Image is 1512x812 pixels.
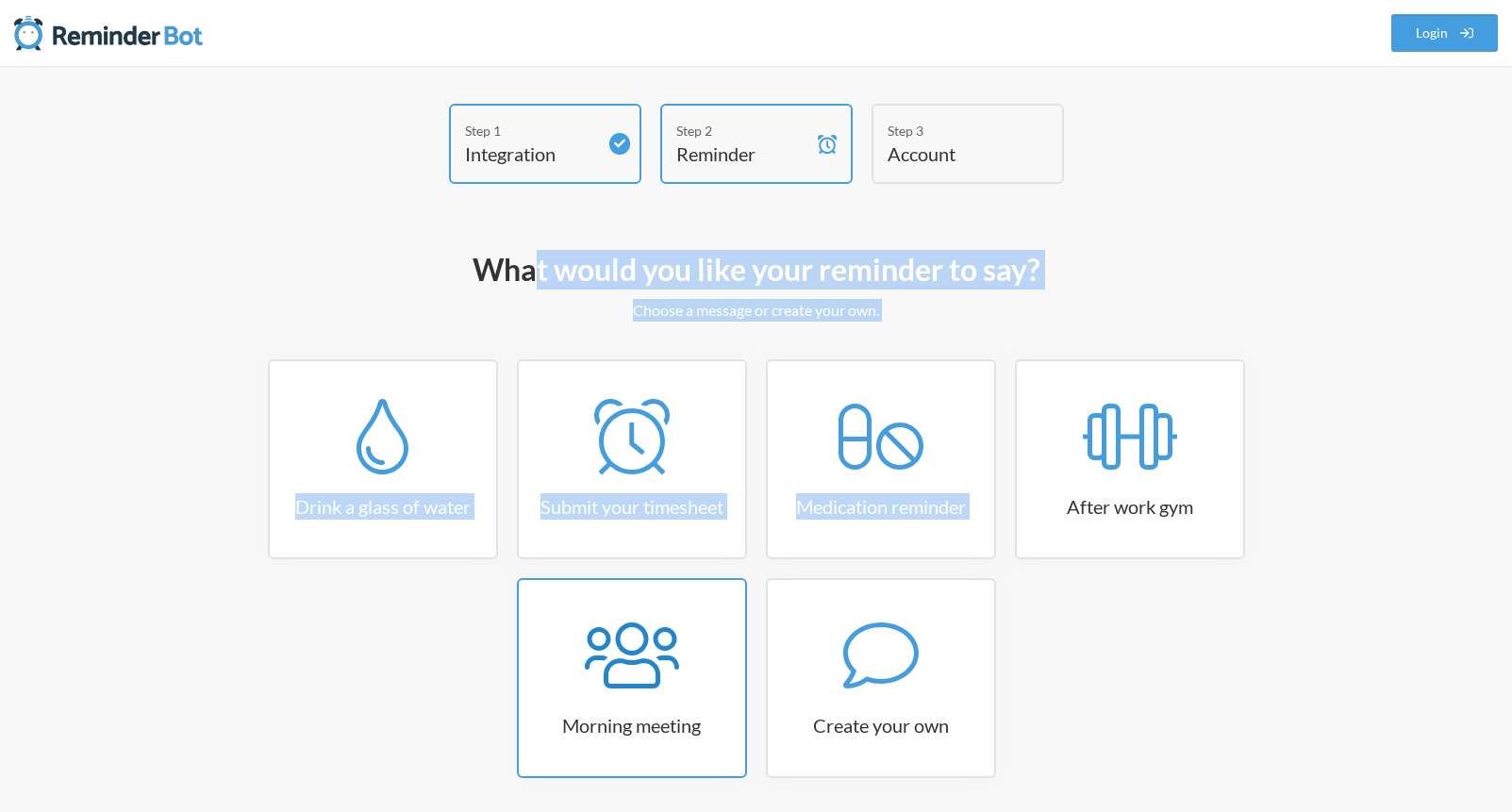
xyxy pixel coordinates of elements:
[888,141,1020,167] h4: Account
[465,141,597,167] h4: Integration
[209,299,1304,322] p: Choose a message or create your own.
[1017,493,1243,520] h3: After work gym
[768,493,994,520] h3: Medication reminder
[1391,14,1499,52] a: Login
[209,250,1304,290] h2: What would you like your reminder to say?
[519,493,745,520] h3: Submit your timesheet
[14,14,203,52] img: Reminder Bot
[768,712,994,738] h3: Create your own
[270,493,496,520] h3: Drink a glass of water
[465,121,597,141] div: Step 1
[676,141,808,167] h4: Reminder
[676,121,808,141] div: Step 2
[888,121,1020,141] div: Step 3
[519,712,745,738] h3: Morning meeting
